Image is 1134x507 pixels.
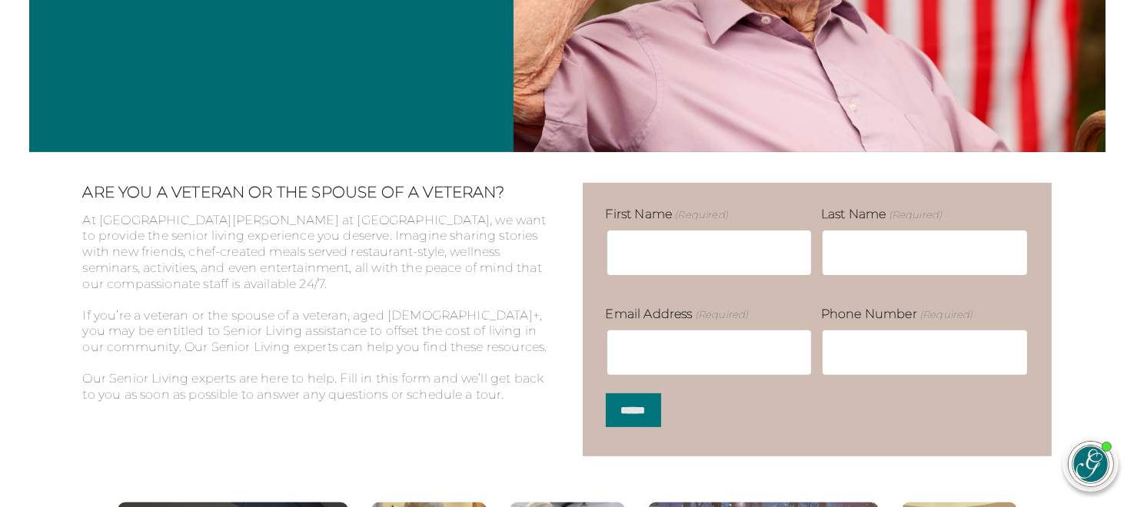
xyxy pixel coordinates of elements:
[693,307,748,321] span: (Required)
[830,95,1119,421] iframe: iframe
[83,308,552,371] p: If you’re a veteran or the spouse of a veteran, aged [DEMOGRAPHIC_DATA]+, you may be entitled to ...
[606,206,728,223] label: First Name
[1069,442,1113,486] img: avatar
[821,306,973,323] label: Phone Number
[83,213,552,308] p: At [GEOGRAPHIC_DATA][PERSON_NAME] at [GEOGRAPHIC_DATA], we want to provide the senior living expe...
[821,206,942,223] label: Last Name
[673,207,728,221] span: (Required)
[83,183,552,201] h2: ARE YOU A VETERAN OR THE SPOUSE OF A VETERAN?
[83,371,552,403] p: Our Senior Living experts are here to help. Fill in this form and we’ll get back to you as soon a...
[606,306,749,323] label: Email Address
